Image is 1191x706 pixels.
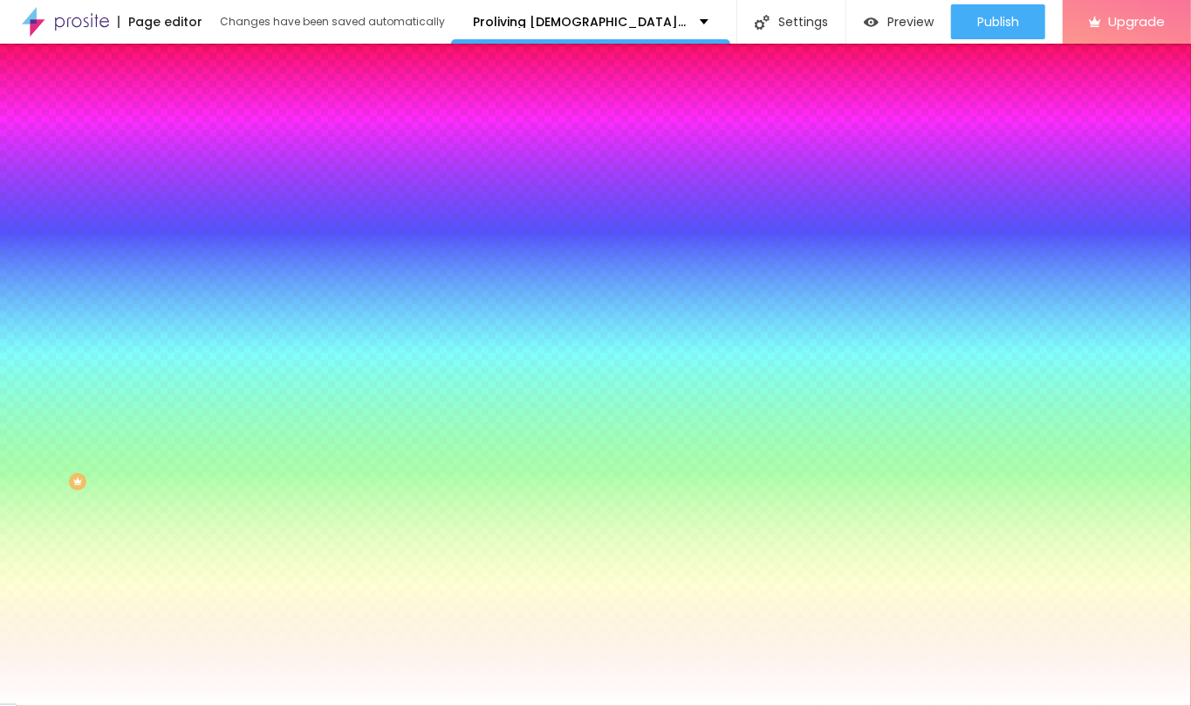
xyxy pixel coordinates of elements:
[977,15,1019,29] span: Publish
[755,15,770,30] img: Icone
[220,17,445,27] div: Changes have been saved automatically
[846,4,951,39] button: Preview
[887,15,934,29] span: Preview
[473,16,687,28] p: Proliving [DEMOGRAPHIC_DATA][MEDICAL_DATA] Gummies We Tested It For 90 Days "How To Buy"
[864,15,879,30] img: view-1.svg
[118,16,202,28] div: Page editor
[951,4,1045,39] button: Publish
[1108,14,1165,29] span: Upgrade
